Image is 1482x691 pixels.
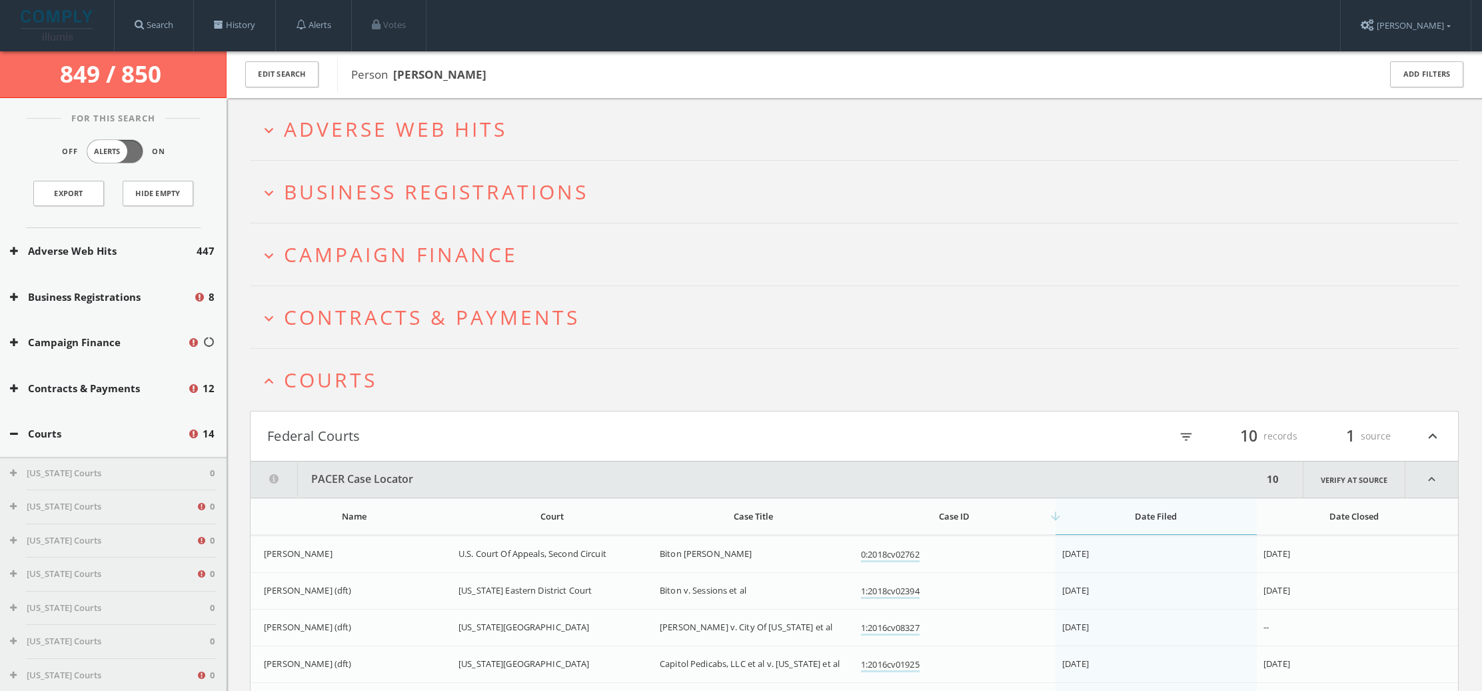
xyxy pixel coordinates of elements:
[10,602,210,615] button: [US_STATE] Courts
[209,289,215,305] span: 8
[21,10,95,41] img: illumis
[1311,425,1391,448] div: source
[33,181,104,206] a: Export
[861,510,1048,522] div: Case ID
[260,181,1459,203] button: expand_moreBusiness Registrations
[260,184,278,202] i: expand_more
[10,635,210,648] button: [US_STATE] Courts
[210,669,215,682] span: 0
[260,372,278,390] i: expand_less
[210,500,215,514] span: 0
[152,146,165,157] span: On
[1263,462,1283,498] div: 10
[260,369,1459,391] button: expand_lessCourts
[264,621,351,633] span: [PERSON_NAME] (dft)
[210,467,215,480] span: 0
[660,584,746,596] span: Biton v. Sessions et al
[1263,621,1269,633] span: --
[284,178,588,205] span: Business Registrations
[1062,584,1089,596] span: [DATE]
[264,584,351,596] span: [PERSON_NAME] (dft)
[10,534,196,548] button: [US_STATE] Courts
[1062,621,1089,633] span: [DATE]
[458,621,590,633] span: [US_STATE][GEOGRAPHIC_DATA]
[393,67,486,82] b: [PERSON_NAME]
[284,366,377,394] span: Courts
[203,426,215,442] span: 14
[861,548,920,562] a: 0:2018cv02762
[203,381,215,396] span: 12
[210,602,215,615] span: 0
[1062,510,1249,522] div: Date Filed
[1424,425,1441,448] i: expand_less
[260,118,1459,140] button: expand_moreAdverse Web Hits
[264,658,351,670] span: [PERSON_NAME] (dft)
[123,181,193,206] button: Hide Empty
[1303,462,1405,498] a: Verify at source
[1405,462,1458,498] i: expand_less
[1390,61,1463,87] button: Add Filters
[284,241,518,268] span: Campaign Finance
[1234,424,1263,448] span: 10
[210,635,215,648] span: 0
[1217,425,1297,448] div: records
[60,58,167,89] span: 849 / 850
[458,658,590,670] span: [US_STATE][GEOGRAPHIC_DATA]
[264,510,444,522] div: Name
[351,67,486,82] span: Person
[251,462,1263,498] button: PACER Case Locator
[10,568,196,581] button: [US_STATE] Courts
[10,335,187,350] button: Campaign Finance
[210,568,215,581] span: 0
[1263,548,1290,560] span: [DATE]
[861,585,920,599] a: 1:2018cv02394
[660,548,752,560] span: Biton [PERSON_NAME]
[260,121,278,139] i: expand_more
[210,534,215,548] span: 0
[10,669,196,682] button: [US_STATE] Courts
[260,306,1459,328] button: expand_moreContracts & Payments
[62,146,78,157] span: Off
[660,658,840,670] span: Capitol Pedicabs, LLC et al v. [US_STATE] et al
[10,500,196,514] button: [US_STATE] Courts
[260,247,278,265] i: expand_more
[284,303,580,331] span: Contracts & Payments
[264,548,333,560] span: [PERSON_NAME]
[10,467,210,480] button: [US_STATE] Courts
[861,658,920,672] a: 1:2016cv01925
[1179,430,1193,444] i: filter_list
[197,243,215,259] span: 447
[660,621,832,633] span: [PERSON_NAME] v. City Of [US_STATE] et al
[458,510,645,522] div: Court
[260,243,1459,265] button: expand_moreCampaign Finance
[245,61,319,87] button: Edit Search
[458,548,606,560] span: U.S. Court Of Appeals, Second Circuit
[1263,658,1290,670] span: [DATE]
[284,115,507,143] span: Adverse Web Hits
[1263,584,1290,596] span: [DATE]
[10,243,197,259] button: Adverse Web Hits
[61,112,165,125] span: For This Search
[1062,548,1089,560] span: [DATE]
[10,289,193,305] button: Business Registrations
[861,622,920,636] a: 1:2016cv08327
[458,584,592,596] span: [US_STATE] Eastern District Court
[10,426,187,442] button: Courts
[1263,510,1445,522] div: Date Closed
[660,510,846,522] div: Case Title
[260,309,278,327] i: expand_more
[1049,510,1062,523] i: arrow_downward
[10,381,187,396] button: Contracts & Payments
[267,425,854,448] button: Federal Courts
[1062,658,1089,670] span: [DATE]
[1340,424,1361,448] span: 1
